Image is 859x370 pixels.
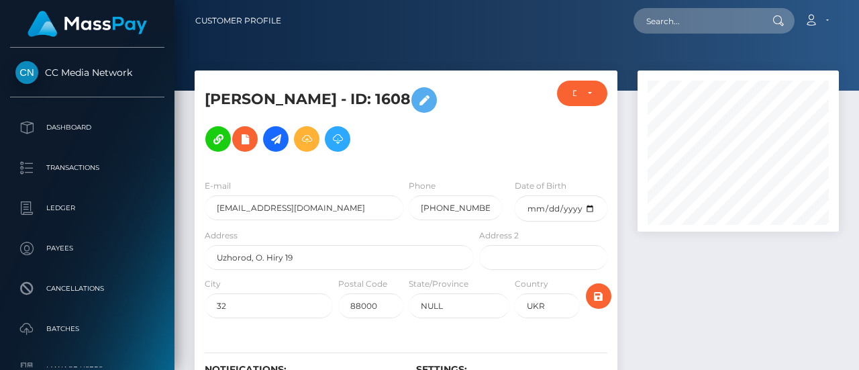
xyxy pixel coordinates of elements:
a: Batches [10,312,164,346]
label: E-mail [205,180,231,192]
input: Search... [634,8,760,34]
a: Cancellations [10,272,164,306]
img: CC Media Network [15,61,38,84]
div: DEACTIVE [572,88,576,99]
a: Customer Profile [195,7,281,35]
a: Initiate Payout [263,126,289,152]
a: Payees [10,232,164,265]
a: Ledger [10,191,164,225]
span: CC Media Network [10,66,164,79]
p: Batches [15,319,159,339]
label: Address [205,230,238,242]
label: Date of Birth [515,180,566,192]
p: Dashboard [15,118,159,138]
p: Ledger [15,198,159,218]
label: State/Province [409,278,468,290]
label: Address 2 [479,230,519,242]
a: Dashboard [10,111,164,144]
p: Payees [15,238,159,259]
label: City [205,278,221,290]
img: MassPay Logo [28,11,147,37]
label: Country [515,278,548,290]
label: Phone [409,180,436,192]
a: Transactions [10,151,164,185]
label: Postal Code [338,278,387,290]
button: DEACTIVE [557,81,607,106]
h5: [PERSON_NAME] - ID: 1608 [205,81,466,158]
p: Cancellations [15,279,159,299]
p: Transactions [15,158,159,178]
